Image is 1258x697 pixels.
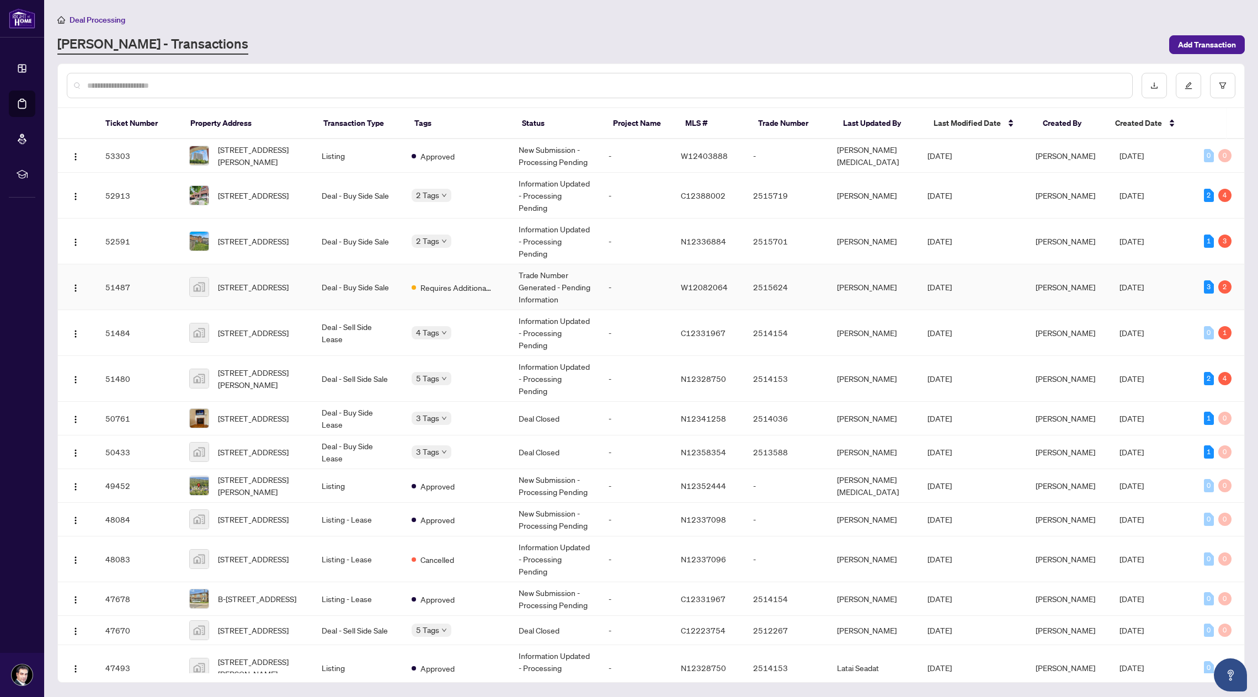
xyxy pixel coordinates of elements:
span: [DATE] [1120,413,1144,423]
td: 47678 [97,582,180,616]
td: Information Updated - Processing Pending [510,173,600,219]
td: 2514154 [744,582,828,616]
span: Approved [420,593,455,605]
td: New Submission - Processing Pending [510,503,600,536]
td: Listing - Lease [313,536,403,582]
div: 0 [1204,624,1214,637]
td: 2514153 [744,645,828,691]
td: Information Updated - Processing Pending [510,356,600,402]
span: down [441,330,447,336]
div: 0 [1204,326,1214,339]
span: [DATE] [927,594,952,604]
span: C12388002 [681,190,726,200]
img: Logo [71,415,80,424]
span: Cancelled [420,554,454,566]
span: [DATE] [927,625,952,635]
button: Logo [67,147,84,164]
button: Logo [67,510,84,528]
span: [STREET_ADDRESS][PERSON_NAME] [218,366,304,391]
span: [DATE] [927,374,952,384]
th: Transaction Type [314,108,406,139]
td: 50433 [97,435,180,469]
button: Logo [67,477,84,494]
img: Logo [71,516,80,525]
span: [PERSON_NAME] [1036,190,1095,200]
th: Last Modified Date [925,108,1034,139]
img: thumbnail-img [190,550,209,568]
span: [PERSON_NAME] [1036,151,1095,161]
td: - [600,469,672,503]
button: Logo [67,187,84,204]
td: 2514153 [744,356,828,402]
div: 1 [1218,326,1232,339]
span: 4 Tags [416,326,439,339]
div: 4 [1218,189,1232,202]
img: Logo [71,329,80,338]
td: Deal - Sell Side Sale [313,616,403,645]
button: Logo [67,443,84,461]
td: Listing - Lease [313,503,403,536]
span: [PERSON_NAME] [1036,625,1095,635]
span: [DATE] [927,190,952,200]
td: Information Updated - Processing Pending [510,310,600,356]
td: - [600,645,672,691]
span: 5 Tags [416,624,439,636]
td: [PERSON_NAME][MEDICAL_DATA] [828,469,918,503]
td: - [600,219,672,264]
th: Created Date [1106,108,1191,139]
span: [PERSON_NAME] [1036,514,1095,524]
span: [STREET_ADDRESS][PERSON_NAME] [218,656,304,680]
span: C12331967 [681,328,726,338]
img: thumbnail-img [190,476,209,495]
span: down [441,238,447,244]
span: Approved [420,480,455,492]
span: download [1150,82,1158,89]
span: [DATE] [927,413,952,423]
td: [PERSON_NAME][MEDICAL_DATA] [828,139,918,173]
span: [STREET_ADDRESS] [218,281,289,293]
span: [STREET_ADDRESS] [218,553,289,565]
td: 47670 [97,616,180,645]
td: - [600,356,672,402]
th: Last Updated By [834,108,925,139]
td: Latai Seadat [828,645,918,691]
td: Listing [313,469,403,503]
div: 2 [1204,189,1214,202]
div: 4 [1218,372,1232,385]
td: [PERSON_NAME] [828,582,918,616]
img: Logo [71,192,80,201]
span: [DATE] [1120,594,1144,604]
div: 3 [1204,280,1214,294]
span: N12337096 [681,554,726,564]
th: Project Name [604,108,677,139]
a: [PERSON_NAME] - Transactions [57,35,248,55]
img: Logo [71,664,80,673]
td: [PERSON_NAME] [828,435,918,469]
td: Deal - Buy Side Lease [313,435,403,469]
img: logo [9,8,35,29]
img: thumbnail-img [190,510,209,529]
span: [DATE] [1120,151,1144,161]
span: Requires Additional Docs [420,281,492,294]
div: 0 [1218,149,1232,162]
span: [PERSON_NAME] [1036,447,1095,457]
td: Deal Closed [510,616,600,645]
img: thumbnail-img [190,369,209,388]
span: N12337098 [681,514,726,524]
td: 49452 [97,469,180,503]
span: [STREET_ADDRESS][PERSON_NAME] [218,473,304,498]
td: 2514036 [744,402,828,435]
button: Open asap [1214,658,1247,691]
th: Status [513,108,604,139]
span: [STREET_ADDRESS][PERSON_NAME] [218,143,304,168]
span: Add Transaction [1178,36,1236,54]
td: [PERSON_NAME] [828,219,918,264]
span: [DATE] [1120,328,1144,338]
td: 51484 [97,310,180,356]
span: [DATE] [927,282,952,292]
td: - [600,402,672,435]
span: 3 Tags [416,412,439,424]
td: Information Updated - Processing Pending [510,536,600,582]
span: Approved [420,662,455,674]
div: 0 [1218,513,1232,526]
